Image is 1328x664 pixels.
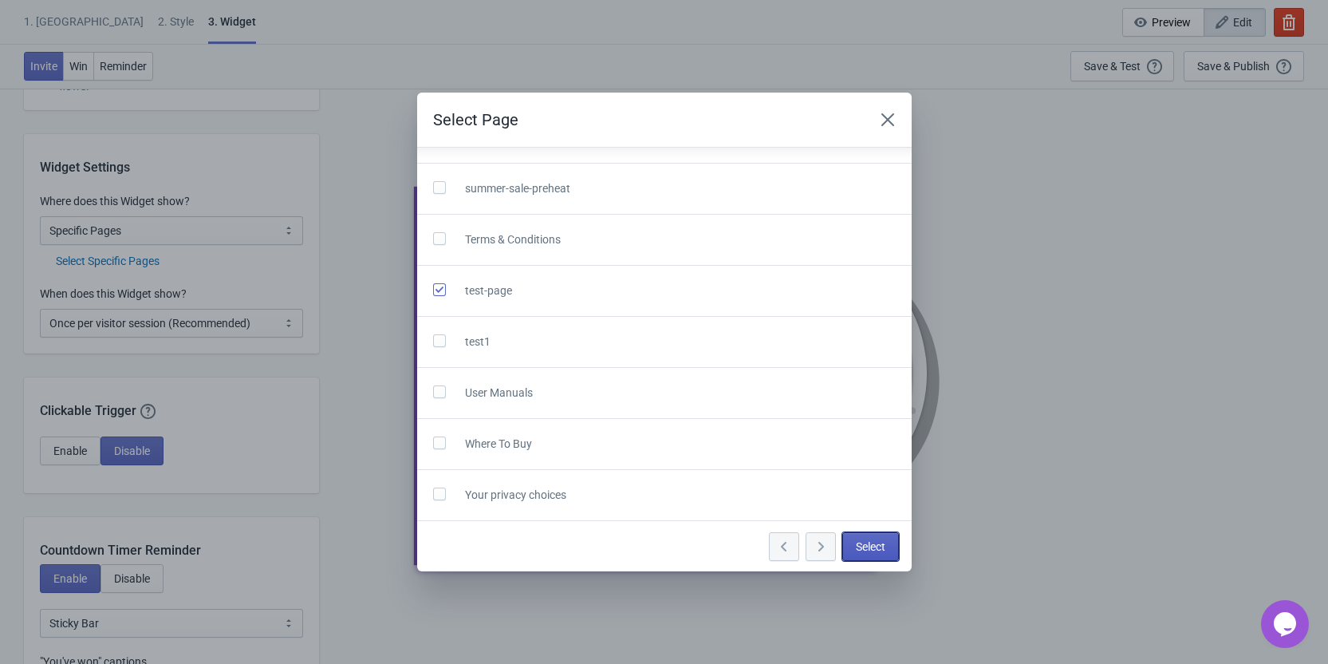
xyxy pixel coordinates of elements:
span: Select [856,540,885,553]
button: Select [842,532,899,561]
span: Your privacy choices [465,488,566,501]
span: User Manuals [465,386,533,399]
button: Close [873,105,902,134]
span: summer-sale-preheat [465,182,570,195]
span: test-page [465,284,512,297]
span: Where To Buy [465,437,532,450]
h2: Select Page [433,109,857,131]
iframe: chat widget [1261,600,1312,648]
span: test1 [465,335,491,348]
span: Terms & Conditions [465,233,561,246]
